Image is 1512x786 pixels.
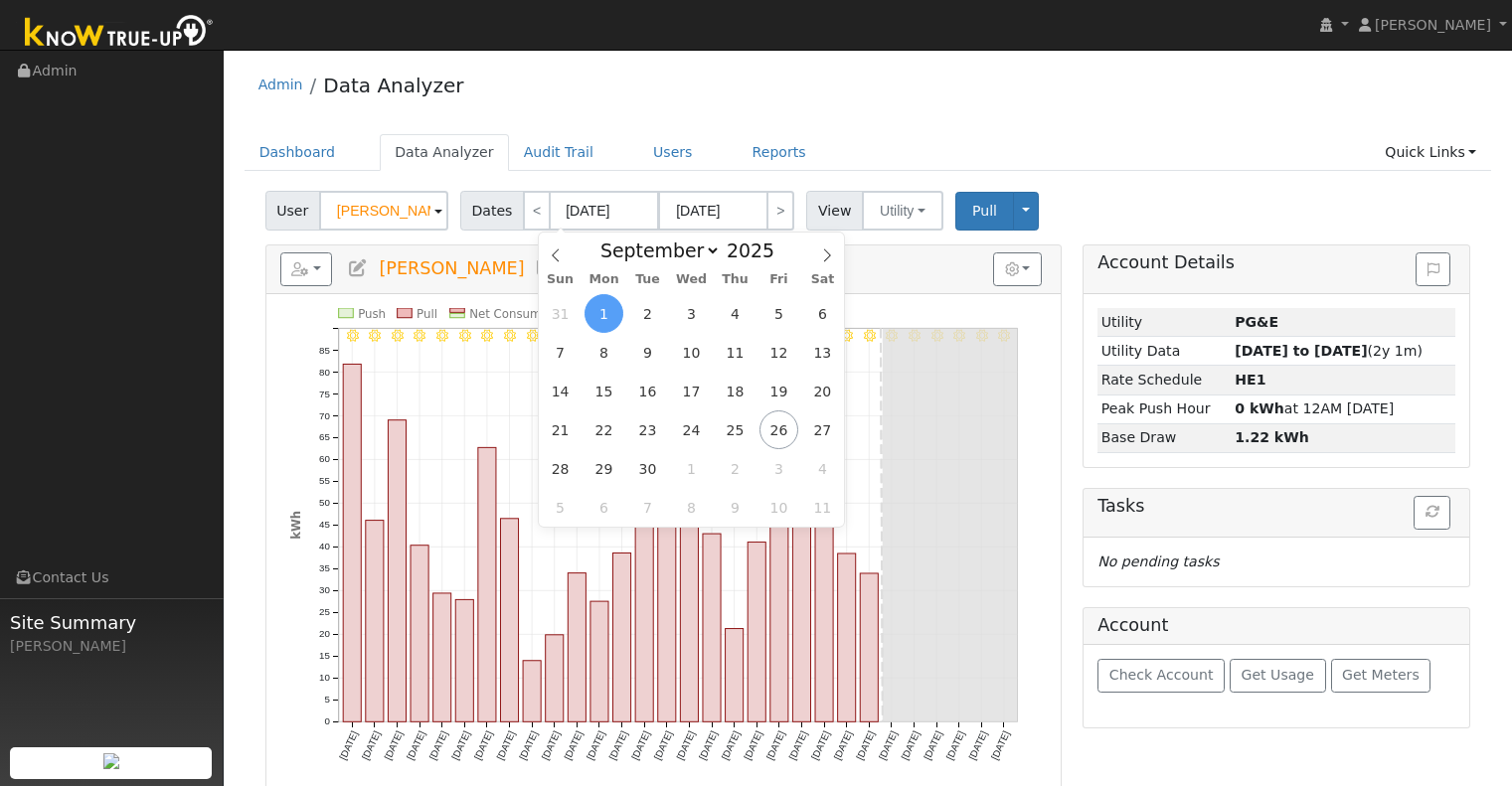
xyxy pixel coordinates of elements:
rect: onclick="" [523,661,541,722]
text: Pull [417,307,437,321]
img: Know True-Up [15,11,224,56]
span: September 4, 2025 [716,294,755,333]
text: [DATE] [786,729,809,761]
span: September 14, 2025 [541,372,580,410]
a: Data Analyzer [380,134,509,171]
rect: onclick="" [792,379,810,721]
span: October 11, 2025 [803,488,842,527]
span: Site Summary [10,609,213,636]
rect: onclick="" [590,601,608,721]
span: Wed [670,273,714,286]
rect: onclick="" [546,635,564,722]
strong: [DATE] to [DATE] [1235,343,1367,359]
button: Get Usage [1230,659,1326,693]
span: September 30, 2025 [628,449,667,488]
span: Get Meters [1342,667,1420,683]
span: September 22, 2025 [585,410,623,449]
i: No pending tasks [1097,553,1219,569]
text: 5 [324,695,329,706]
span: View [806,191,863,231]
text: [DATE] [854,729,877,761]
text: [DATE] [585,729,607,761]
select: Month [590,238,721,262]
span: [PERSON_NAME] [1375,17,1491,33]
a: < [523,191,551,231]
rect: onclick="" [725,629,743,722]
span: September 25, 2025 [716,410,755,449]
a: Dashboard [245,134,351,171]
span: Tue [626,273,670,286]
rect: onclick="" [635,463,653,721]
span: Check Account [1109,667,1214,683]
i: 9/24 - Clear [864,330,876,342]
button: Refresh [1414,496,1450,530]
a: Quick Links [1370,134,1491,171]
div: [PERSON_NAME] [10,636,213,657]
span: September 11, 2025 [716,333,755,372]
text: [DATE] [877,729,900,761]
span: Dates [460,191,524,231]
i: 9/02 - Clear [369,330,381,342]
rect: onclick="" [432,593,450,721]
text: 60 [319,454,330,465]
span: October 3, 2025 [759,449,798,488]
span: September 18, 2025 [716,372,755,410]
span: September 7, 2025 [541,333,580,372]
text: [DATE] [494,729,517,761]
span: October 2, 2025 [716,449,755,488]
a: > [766,191,794,231]
h5: Tasks [1097,496,1455,517]
span: September 15, 2025 [585,372,623,410]
td: at 12AM [DATE] [1232,394,1456,423]
span: September 12, 2025 [759,333,798,372]
i: 9/03 - Clear [392,330,404,342]
text: [DATE] [674,729,697,761]
text: 80 [319,367,330,378]
rect: onclick="" [500,519,518,722]
rect: onclick="" [388,420,406,722]
span: October 6, 2025 [585,488,623,527]
h5: Account Details [1097,252,1455,273]
span: Sat [800,273,844,286]
i: 9/01 - Clear [346,330,358,342]
span: (2y 1m) [1235,343,1423,359]
rect: onclick="" [680,499,698,721]
span: [PERSON_NAME] [379,258,524,278]
span: October 9, 2025 [716,488,755,527]
text: Net Consumption 1,077 kWh [469,307,637,321]
span: September 28, 2025 [541,449,580,488]
text: [DATE] [989,729,1012,761]
text: 45 [319,520,330,531]
text: [DATE] [764,729,787,761]
span: September 17, 2025 [672,372,711,410]
text: Push [358,307,386,321]
span: October 5, 2025 [541,488,580,527]
i: 9/08 - Clear [504,330,516,342]
text: [DATE] [426,729,449,761]
rect: onclick="" [770,452,788,722]
text: [DATE] [382,729,405,761]
span: September 10, 2025 [672,333,711,372]
text: [DATE] [337,729,360,761]
span: User [265,191,320,231]
rect: onclick="" [703,534,721,721]
td: Base Draw [1097,423,1231,452]
text: [DATE] [359,729,382,761]
span: October 4, 2025 [803,449,842,488]
button: Pull [955,192,1014,231]
text: [DATE] [472,729,495,761]
text: [DATE] [562,729,585,761]
span: September 9, 2025 [628,333,667,372]
rect: onclick="" [860,573,878,721]
span: September 1, 2025 [585,294,623,333]
span: August 31, 2025 [541,294,580,333]
rect: onclick="" [343,365,361,722]
span: September 21, 2025 [541,410,580,449]
button: Check Account [1097,659,1225,693]
i: 9/05 - Clear [436,330,448,342]
span: Pull [972,203,997,219]
td: Utility Data [1097,337,1231,366]
i: 9/07 - Clear [481,330,493,342]
a: Edit User (37974) [347,258,369,278]
span: Thu [714,273,757,286]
